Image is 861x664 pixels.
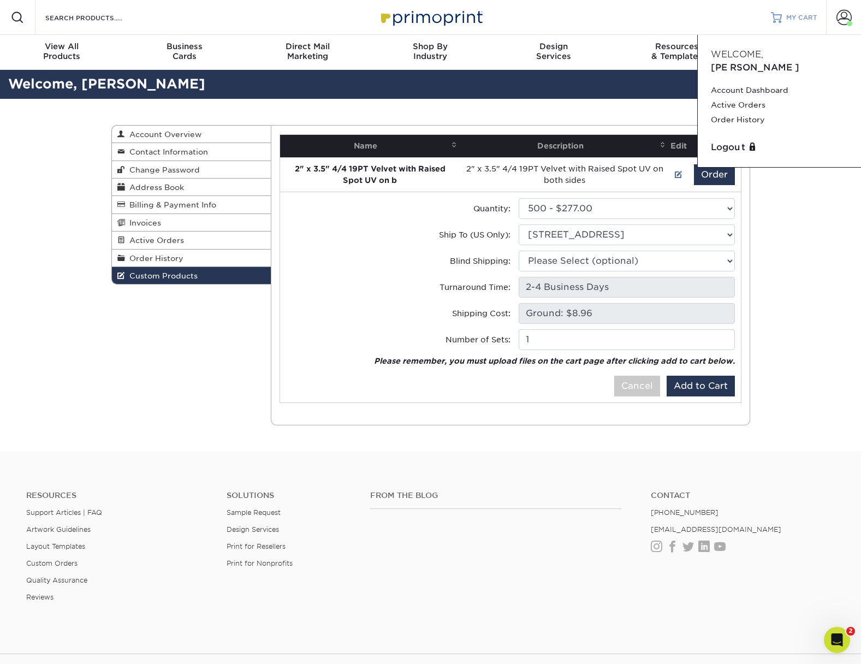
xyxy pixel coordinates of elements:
[112,232,271,249] a: Active Orders
[615,35,738,70] a: Resources& Templates
[439,229,510,240] label: Ship To (US Only):
[711,62,799,73] span: [PERSON_NAME]
[711,112,848,127] a: Order History
[614,376,660,396] button: Cancel
[44,11,151,24] input: SEARCH PRODUCTS.....
[26,491,210,500] h4: Resources
[651,508,719,517] a: [PHONE_NUMBER]
[370,491,621,500] h4: From the Blog
[125,218,161,227] span: Invoices
[369,41,492,61] div: Industry
[26,542,85,550] a: Layout Templates
[26,508,102,517] a: Support Articles | FAQ
[112,143,271,161] a: Contact Information
[125,200,216,209] span: Billing & Payment Info
[246,35,369,70] a: Direct MailMarketing
[112,161,271,179] a: Change Password
[450,255,510,266] label: Blind Shipping:
[824,627,850,653] iframe: Intercom live chat
[227,542,286,550] a: Print for Resellers
[112,250,271,267] a: Order History
[125,254,183,263] span: Order History
[846,627,855,636] span: 2
[125,183,184,192] span: Address Book
[246,41,369,51] span: Direct Mail
[123,41,246,61] div: Cards
[376,5,485,29] img: Primoprint
[112,196,271,214] a: Billing & Payment Info
[473,203,510,214] label: Quantity:
[280,135,460,157] th: Name
[125,165,200,174] span: Change Password
[125,130,201,139] span: Account Overview
[452,307,510,319] label: Shipping Cost:
[460,157,669,192] td: 2" x 3.5" 4/4 19PT Velvet with Raised Spot UV on both sides
[246,41,369,61] div: Marketing
[227,525,279,533] a: Design Services
[651,491,835,500] a: Contact
[26,525,91,533] a: Artwork Guidelines
[369,41,492,51] span: Shop By
[374,357,735,365] em: Please remember, you must upload files on the cart page after clicking add to cart below.
[227,508,281,517] a: Sample Request
[711,49,763,60] span: Welcome,
[227,559,293,567] a: Print for Nonprofits
[369,35,492,70] a: Shop ByIndustry
[123,41,246,51] span: Business
[446,334,510,345] label: Number of Sets:
[125,236,184,245] span: Active Orders
[711,98,848,112] a: Active Orders
[26,559,78,567] a: Custom Orders
[26,576,87,584] a: Quality Assurance
[440,281,510,293] label: Turnaround Time:
[492,35,615,70] a: DesignServices
[125,147,208,156] span: Contact Information
[125,271,198,280] span: Custom Products
[112,179,271,196] a: Address Book
[295,164,446,185] strong: 2" x 3.5" 4/4 19PT Velvet with Raised Spot UV on b
[460,135,669,157] th: Description
[667,376,735,396] button: Add to Cart
[786,13,817,22] span: MY CART
[688,135,740,157] th: Order
[615,41,738,61] div: & Templates
[711,141,848,154] a: Logout
[669,135,688,157] th: Edit
[492,41,615,51] span: Design
[615,41,738,51] span: Resources
[123,35,246,70] a: BusinessCards
[711,83,848,98] a: Account Dashboard
[112,214,271,232] a: Invoices
[519,303,735,324] input: Pending
[694,164,735,185] button: Order
[227,491,353,500] h4: Solutions
[492,41,615,61] div: Services
[112,267,271,284] a: Custom Products
[112,126,271,143] a: Account Overview
[651,525,781,533] a: [EMAIL_ADDRESS][DOMAIN_NAME]
[26,593,54,601] a: Reviews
